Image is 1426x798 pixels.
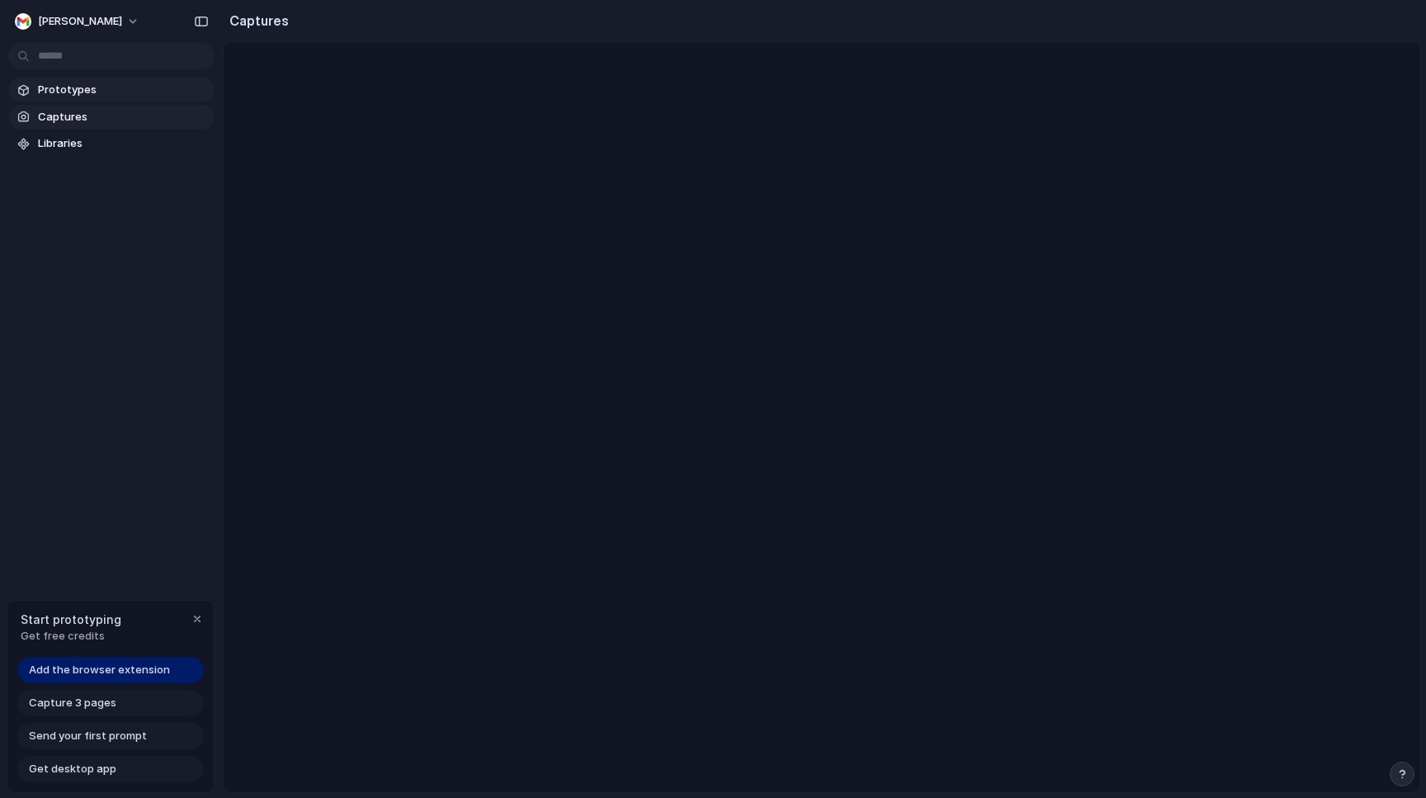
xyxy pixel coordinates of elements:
[8,78,215,102] a: Prototypes
[29,728,147,744] span: Send your first prompt
[21,611,121,628] span: Start prototyping
[8,8,148,35] button: [PERSON_NAME]
[17,657,204,683] a: Add the browser extension
[38,135,208,152] span: Libraries
[8,131,215,156] a: Libraries
[38,13,122,30] span: [PERSON_NAME]
[21,628,121,645] span: Get free credits
[8,105,215,130] a: Captures
[38,82,208,98] span: Prototypes
[29,761,116,777] span: Get desktop app
[17,756,204,782] a: Get desktop app
[29,695,116,711] span: Capture 3 pages
[223,11,289,31] h2: Captures
[29,662,170,678] span: Add the browser extension
[38,109,208,125] span: Captures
